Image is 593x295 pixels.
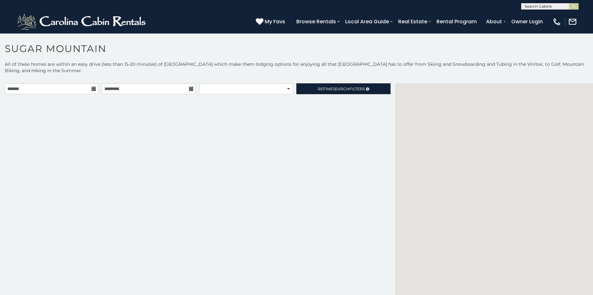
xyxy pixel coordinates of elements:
[568,17,577,26] img: mail-regular-white.png
[333,87,349,91] span: Search
[395,16,430,27] a: Real Estate
[293,16,339,27] a: Browse Rentals
[342,16,392,27] a: Local Area Guide
[296,83,390,94] a: RefineSearchFilters
[433,16,480,27] a: Rental Program
[483,16,505,27] a: About
[552,17,561,26] img: phone-regular-white.png
[256,18,287,26] a: My Favs
[265,18,285,26] span: My Favs
[318,87,365,91] span: Refine Filters
[508,16,546,27] a: Owner Login
[16,12,148,31] img: White-1-2.png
